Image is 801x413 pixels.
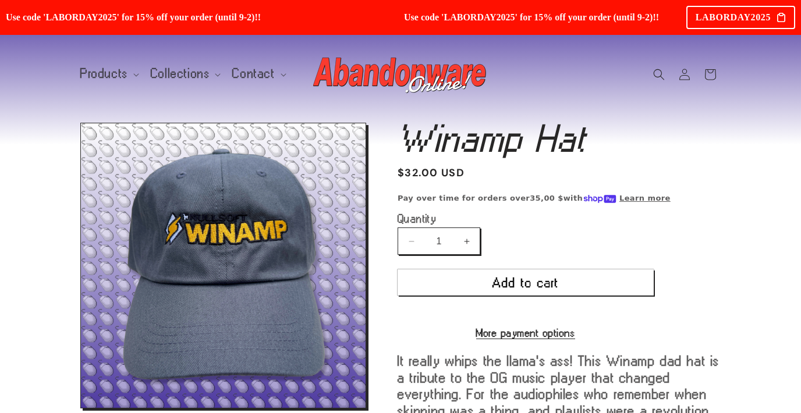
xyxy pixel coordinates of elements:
button: Add to cart [398,269,654,295]
img: Abandonware [313,51,488,98]
label: Quantity [398,213,654,225]
summary: Contact [225,62,290,86]
span: Use code 'LABORDAY2025' for 15% off your order (until 9-2)!! [404,12,787,23]
summary: Search [646,62,672,87]
summary: Products [73,62,144,86]
span: Collections [151,69,210,79]
span: Products [80,69,128,79]
h1: Winamp Hat [398,123,721,154]
span: Use code 'LABORDAY2025' for 15% off your order (until 9-2)!! [6,12,389,23]
a: Abandonware [309,47,492,102]
span: $32.00 USD [398,165,465,181]
div: LABORDAY2025 [686,6,795,29]
span: Contact [232,69,275,79]
a: More payment options [398,327,654,338]
summary: Collections [144,62,226,86]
